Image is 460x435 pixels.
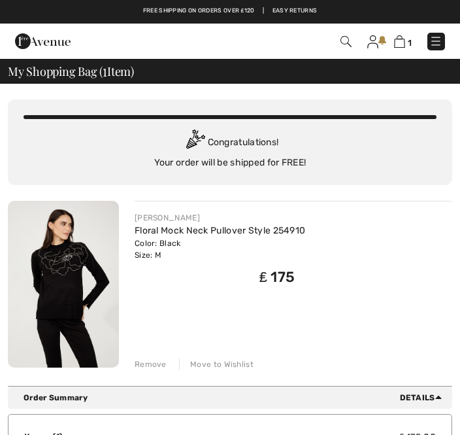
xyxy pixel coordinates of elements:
div: [PERSON_NAME] [135,212,305,224]
img: My Info [367,35,378,48]
span: 1 [408,38,412,48]
a: Free shipping on orders over ₤120 [143,7,255,16]
img: 1ère Avenue [15,28,71,54]
img: Search [340,36,352,47]
div: Remove [135,358,167,370]
div: Congratulations! Your order will be shipped for FREE! [24,130,436,169]
img: Shopping Bag [394,35,405,48]
a: Easy Returns [272,7,318,16]
a: Floral Mock Neck Pullover Style 254910 [135,225,305,236]
a: 1 [394,35,412,48]
img: Congratulation2.svg [182,130,208,156]
a: 1ère Avenue [15,35,71,46]
div: Color: Black Size: M [135,237,305,261]
span: ₤ 175 [259,268,295,286]
span: | [263,7,264,16]
span: 1 [103,63,107,78]
span: My Shopping Bag ( Item) [8,65,134,77]
div: Move to Wishlist [179,358,254,370]
img: Menu [429,35,442,48]
div: Order Summary [24,392,447,404]
img: Floral Mock Neck Pullover Style 254910 [8,201,119,368]
span: Details [400,392,447,404]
